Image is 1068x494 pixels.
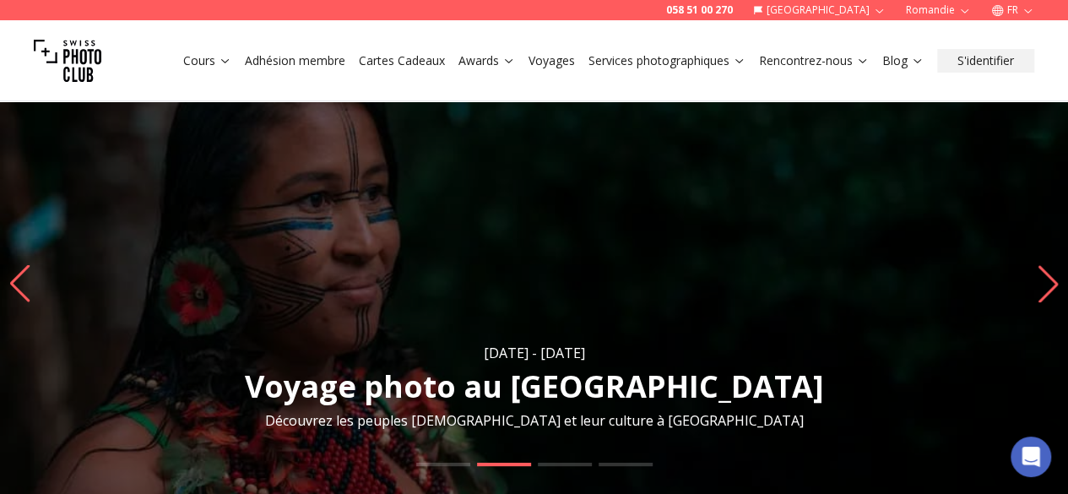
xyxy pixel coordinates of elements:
[458,52,515,69] a: Awards
[666,3,733,17] a: 058 51 00 270
[359,52,445,69] a: Cartes Cadeaux
[522,49,582,73] button: Voyages
[876,49,930,73] button: Blog
[245,52,345,69] a: Adhésion membre
[245,370,824,404] h1: Voyage photo au [GEOGRAPHIC_DATA]
[937,49,1034,73] button: S'identifier
[588,52,745,69] a: Services photographiques
[882,52,924,69] a: Blog
[238,49,352,73] button: Adhésion membre
[176,49,238,73] button: Cours
[484,343,585,363] div: [DATE] - [DATE]
[1011,437,1051,477] div: Open Intercom Messenger
[352,49,452,73] button: Cartes Cadeaux
[759,52,869,69] a: Rencontrez-nous
[582,49,752,73] button: Services photographiques
[752,49,876,73] button: Rencontrez-nous
[529,52,575,69] a: Voyages
[183,52,231,69] a: Cours
[452,49,522,73] button: Awards
[34,27,101,95] img: Swiss photo club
